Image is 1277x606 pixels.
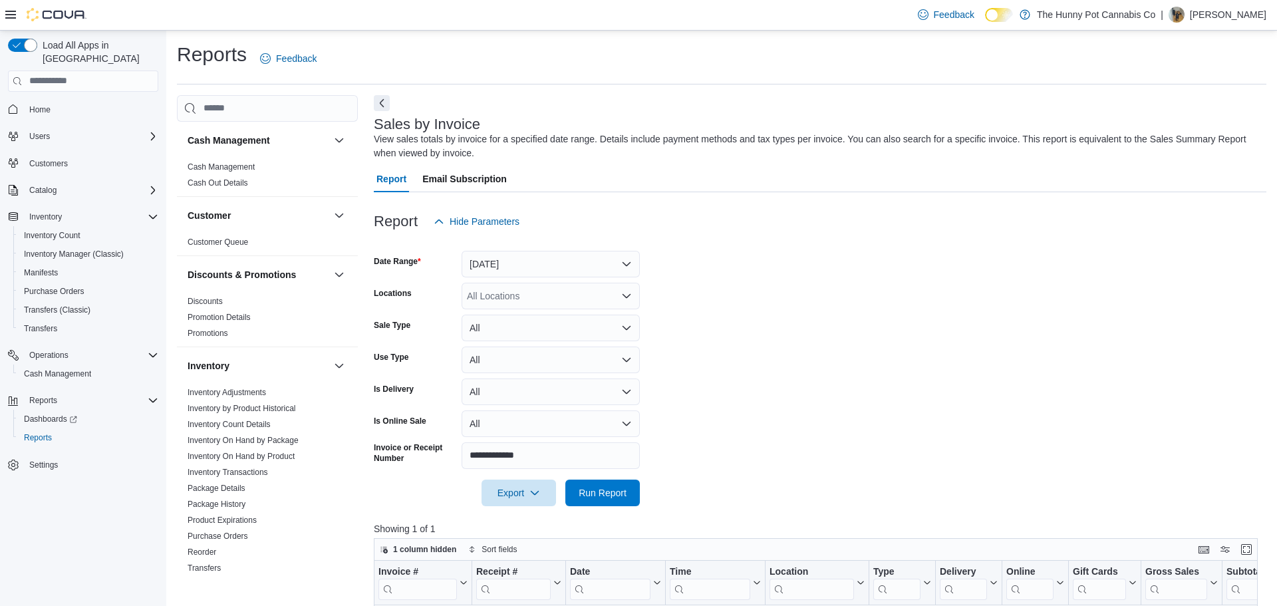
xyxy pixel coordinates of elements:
[428,208,525,235] button: Hide Parameters
[1161,7,1163,23] p: |
[24,432,52,443] span: Reports
[24,128,55,144] button: Users
[570,565,661,599] button: Date
[188,268,329,281] button: Discounts & Promotions
[476,565,561,599] button: Receipt #
[188,237,248,247] span: Customer Queue
[188,134,270,147] h3: Cash Management
[188,435,299,446] span: Inventory On Hand by Package
[873,565,921,578] div: Type
[1037,7,1155,23] p: The Hunny Pot Cannabis Co
[934,8,974,21] span: Feedback
[374,320,410,331] label: Sale Type
[378,565,457,599] div: Invoice #
[873,565,921,599] div: Type
[24,457,63,473] a: Settings
[1217,541,1233,557] button: Display options
[24,209,158,225] span: Inventory
[378,565,468,599] button: Invoice #
[374,132,1260,160] div: View sales totals by invoice for a specified date range. Details include payment methods and tax ...
[188,547,216,557] span: Reorder
[188,328,228,339] span: Promotions
[19,227,158,243] span: Inventory Count
[374,541,462,557] button: 1 column hidden
[19,366,96,382] a: Cash Management
[19,321,158,337] span: Transfers
[29,185,57,196] span: Catalog
[24,323,57,334] span: Transfers
[24,182,62,198] button: Catalog
[24,230,80,241] span: Inventory Count
[188,516,257,525] a: Product Expirations
[188,499,245,510] span: Package History
[462,315,640,341] button: All
[188,134,329,147] button: Cash Management
[188,178,248,188] span: Cash Out Details
[29,131,50,142] span: Users
[13,226,164,245] button: Inventory Count
[13,428,164,447] button: Reports
[378,565,457,578] div: Invoice #
[1226,565,1274,599] div: Subtotal
[19,265,63,281] a: Manifests
[565,480,640,506] button: Run Report
[188,436,299,445] a: Inventory On Hand by Package
[1073,565,1126,599] div: Gift Card Sales
[188,359,329,373] button: Inventory
[188,296,223,307] span: Discounts
[422,166,507,192] span: Email Subscription
[462,347,640,373] button: All
[188,420,271,429] a: Inventory Count Details
[19,411,158,427] span: Dashboards
[19,246,129,262] a: Inventory Manager (Classic)
[463,541,522,557] button: Sort fields
[255,45,322,72] a: Feedback
[3,346,164,365] button: Operations
[188,500,245,509] a: Package History
[374,442,456,464] label: Invoice or Receipt Number
[1145,565,1207,578] div: Gross Sales
[940,565,987,578] div: Delivery
[24,155,158,172] span: Customers
[19,411,82,427] a: Dashboards
[1006,565,1054,578] div: Online
[13,410,164,428] a: Dashboards
[1145,565,1207,599] div: Gross Sales
[482,480,556,506] button: Export
[374,95,390,111] button: Next
[24,456,158,473] span: Settings
[462,410,640,437] button: All
[188,451,295,462] span: Inventory On Hand by Product
[8,94,158,510] nav: Complex example
[19,430,57,446] a: Reports
[670,565,761,599] button: Time
[19,430,158,446] span: Reports
[13,245,164,263] button: Inventory Manager (Classic)
[188,531,248,541] a: Purchase Orders
[3,455,164,474] button: Settings
[570,565,650,599] div: Date
[913,1,980,28] a: Feedback
[19,366,158,382] span: Cash Management
[19,227,86,243] a: Inventory Count
[188,313,251,322] a: Promotion Details
[188,388,266,397] a: Inventory Adjustments
[985,22,986,23] span: Dark Mode
[482,544,517,555] span: Sort fields
[188,452,295,461] a: Inventory On Hand by Product
[621,291,632,301] button: Open list of options
[3,208,164,226] button: Inventory
[13,263,164,282] button: Manifests
[188,484,245,493] a: Package Details
[24,392,158,408] span: Reports
[27,8,86,21] img: Cova
[188,329,228,338] a: Promotions
[24,347,158,363] span: Operations
[29,350,69,361] span: Operations
[29,104,51,115] span: Home
[1073,565,1137,599] button: Gift Cards
[188,162,255,172] a: Cash Management
[188,468,268,477] a: Inventory Transactions
[276,52,317,65] span: Feedback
